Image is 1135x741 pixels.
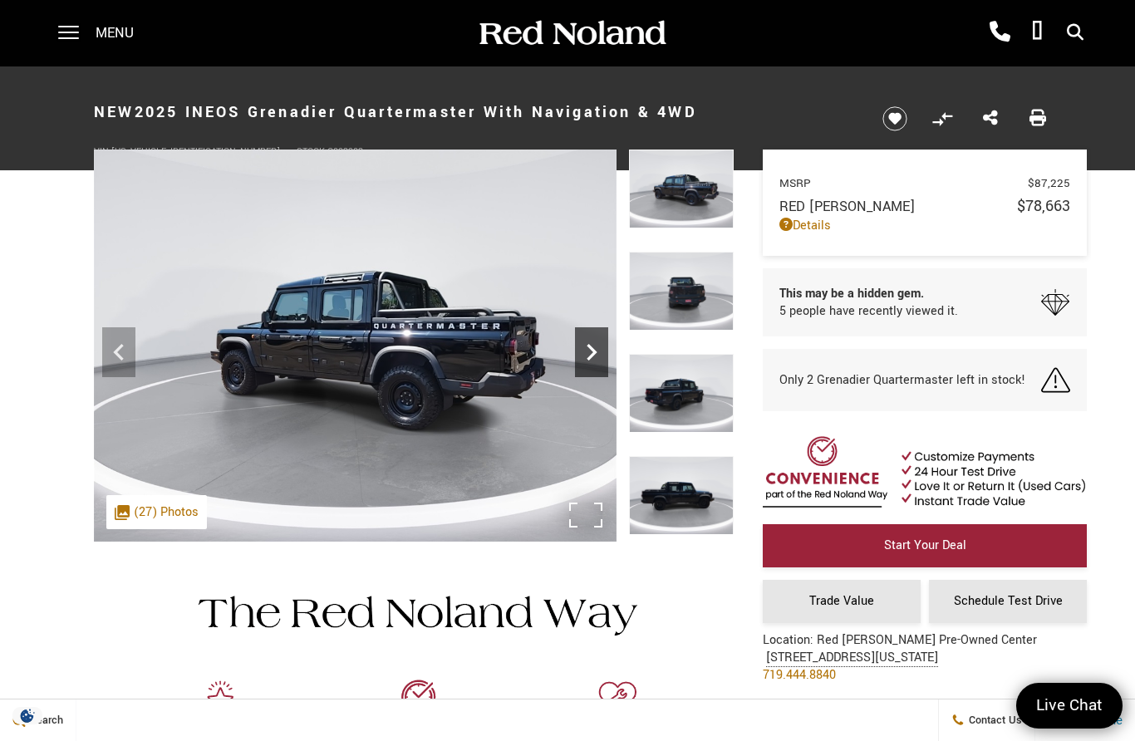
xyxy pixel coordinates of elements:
a: Live Chat [1016,683,1123,729]
a: Print this New 2025 INEOS Grenadier Quartermaster With Navigation & 4WD [1029,108,1046,130]
a: Details [779,217,1070,234]
strong: New [94,101,135,123]
section: Click to Open Cookie Consent Modal [8,707,47,724]
span: 5 people have recently viewed it. [779,302,958,320]
img: New 2025 Black INEOS Quartermaster image 6 [629,150,734,228]
h1: 2025 INEOS Grenadier Quartermaster With Navigation & 4WD [94,79,854,145]
span: Trade Value [809,592,874,610]
img: New 2025 Black INEOS Quartermaster image 8 [629,354,734,433]
img: New 2025 Black INEOS Quartermaster image 7 [629,252,734,331]
span: Red [PERSON_NAME] [779,197,1017,216]
img: New 2025 Black INEOS Quartermaster image 6 [94,150,617,542]
span: This may be a hidden gem. [779,285,958,302]
span: Start Your Deal [884,537,966,554]
button: Compare Vehicle [930,106,955,131]
span: Contact Us [965,713,1022,728]
a: Trade Value [763,580,921,623]
span: MSRP [779,175,1028,191]
a: 719.444.8840 [763,666,836,684]
a: Schedule Test Drive [929,580,1087,623]
span: $87,225 [1028,175,1070,191]
div: Previous [102,327,135,377]
div: Location: Red [PERSON_NAME] Pre-Owned Center [763,631,1037,696]
a: MSRP $87,225 [779,175,1070,191]
button: Save vehicle [877,106,913,132]
span: Only 2 Grenadier Quartermaster left in stock! [779,371,1025,389]
span: Stock: [297,145,327,158]
span: G023903 [327,145,363,158]
span: $78,663 [1017,195,1070,217]
div: (27) Photos [106,495,207,529]
div: Next [575,327,608,377]
span: Live Chat [1028,694,1111,717]
span: [US_VEHICLE_IDENTIFICATION_NUMBER] [111,145,280,158]
a: Red [PERSON_NAME] $78,663 [779,195,1070,217]
span: Schedule Test Drive [954,592,1063,610]
a: Start Your Deal [763,524,1087,567]
img: Red Noland Auto Group [476,19,667,48]
a: Share this New 2025 INEOS Grenadier Quartermaster With Navigation & 4WD [983,108,998,130]
img: New 2025 Black INEOS Quartermaster image 9 [629,456,734,535]
img: Opt-Out Icon [8,707,47,724]
span: VIN: [94,145,111,158]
